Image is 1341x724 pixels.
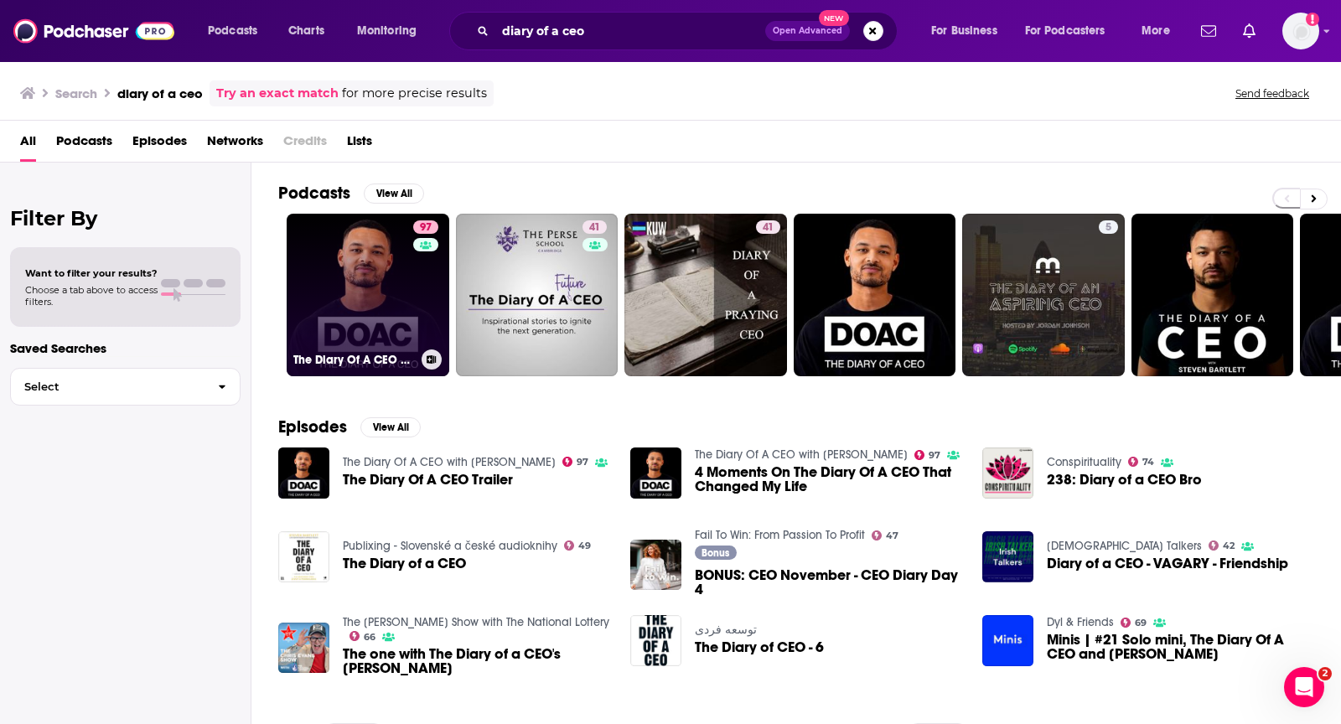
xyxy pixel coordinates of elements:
a: All [20,127,36,162]
a: 41 [582,220,607,234]
span: Choose a tab above to access filters. [25,284,158,308]
img: The Diary of CEO - 6 [630,615,681,666]
span: New [819,10,849,26]
span: Minis | #21 Solo mini, The Diary Of A CEO and [PERSON_NAME] [1047,633,1314,661]
a: 97 [562,457,589,467]
span: Logged in as lemya [1282,13,1319,49]
span: Charts [288,19,324,43]
button: open menu [919,18,1018,44]
a: 42 [1209,540,1235,551]
button: Open AdvancedNew [765,21,850,41]
span: 66 [364,633,375,641]
a: The Diary Of A CEO with Steven Bartlett [695,447,908,462]
a: 97 [914,450,941,460]
a: توسعه فردی [695,623,757,637]
span: 2 [1318,667,1332,680]
h2: Episodes [278,416,347,437]
div: Search podcasts, credits, & more... [465,12,914,50]
span: The Diary of CEO - 6 [695,640,824,654]
span: Bonus [702,548,729,558]
a: Diary of a CEO - VAGARY - Friendship [1047,556,1288,571]
img: Minis | #21 Solo mini, The Diary Of A CEO and Elon Musk [982,615,1033,666]
a: 5 [962,214,1125,376]
a: Charts [277,18,334,44]
span: Podcasts [208,19,257,43]
a: Episodes [132,127,187,162]
a: Lists [347,127,372,162]
h3: Search [55,85,97,101]
h2: Filter By [10,206,241,230]
button: Send feedback [1230,86,1314,101]
a: 66 [349,631,376,641]
a: Conspirituality [1047,455,1121,469]
button: View All [364,184,424,204]
button: open menu [1014,18,1130,44]
a: Podcasts [56,127,112,162]
span: Open Advanced [773,27,842,35]
span: Credits [283,127,327,162]
span: 47 [886,532,898,540]
a: The Diary Of A CEO with Steven Bartlett [343,455,556,469]
a: Irish Talkers [1047,539,1202,553]
span: 97 [577,458,588,466]
img: Podchaser - Follow, Share and Rate Podcasts [13,15,174,47]
a: The one with The Diary of a CEO's Steven Bartlett [343,647,610,675]
h3: diary of a ceo [117,85,203,101]
a: Try an exact match [216,84,339,103]
a: Minis | #21 Solo mini, The Diary Of A CEO and Elon Musk [1047,633,1314,661]
span: 97 [929,452,940,459]
span: The one with The Diary of a CEO's [PERSON_NAME] [343,647,610,675]
img: The Diary Of A CEO Trailer [278,447,329,499]
a: 69 [1121,618,1147,628]
span: More [1142,19,1170,43]
a: 4 Moments On The Diary Of A CEO That Changed My Life [695,465,962,494]
a: The one with The Diary of a CEO's Steven Bartlett [278,623,329,674]
img: 238: Diary of a CEO Bro [982,447,1033,499]
h3: The Diary Of A CEO with [PERSON_NAME] [293,353,415,367]
a: Show notifications dropdown [1236,17,1262,45]
span: 97 [420,220,432,236]
a: EpisodesView All [278,416,421,437]
a: 41 [756,220,780,234]
a: 41 [456,214,619,376]
a: 4 Moments On The Diary Of A CEO That Changed My Life [630,447,681,499]
a: Dyl & Friends [1047,615,1114,629]
iframe: Intercom live chat [1284,667,1324,707]
span: 5 [1105,220,1111,236]
span: for more precise results [342,84,487,103]
img: The Diary of a CEO [278,531,329,582]
a: Fail To Win: From Passion To Profit [695,528,865,542]
span: 69 [1135,619,1147,627]
a: 41 [624,214,787,376]
h2: Podcasts [278,183,350,204]
a: The Chris Evans Show with The National Lottery [343,615,609,629]
svg: Add a profile image [1306,13,1319,26]
span: The Diary Of A CEO Trailer [343,473,513,487]
a: 49 [564,540,592,551]
button: Select [10,368,241,406]
span: For Podcasters [1025,19,1105,43]
img: User Profile [1282,13,1319,49]
span: 41 [589,220,600,236]
a: Networks [207,127,263,162]
span: 41 [763,220,774,236]
span: Want to filter your results? [25,267,158,279]
span: 74 [1142,458,1154,466]
img: Diary of a CEO - VAGARY - Friendship [982,531,1033,582]
p: Saved Searches [10,340,241,356]
input: Search podcasts, credits, & more... [495,18,765,44]
a: BONUS: CEO November - CEO Diary Day 4 [695,568,962,597]
span: For Business [931,19,997,43]
a: 97 [413,220,438,234]
span: Select [11,381,205,392]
